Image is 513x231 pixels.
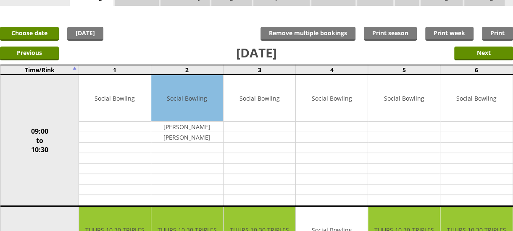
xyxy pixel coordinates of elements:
td: Social Bowling [296,75,368,122]
td: Social Bowling [368,75,440,122]
td: 09:00 to 10:30 [0,75,79,206]
td: 6 [440,65,513,75]
td: 5 [368,65,440,75]
a: Print [482,27,513,41]
a: Print season [364,27,417,41]
td: 3 [223,65,295,75]
td: Social Bowling [79,75,151,122]
td: Social Bowling [440,75,512,122]
td: 2 [151,65,223,75]
td: 4 [296,65,368,75]
td: Time/Rink [0,65,79,75]
input: Next [454,47,513,60]
td: [PERSON_NAME] [151,122,223,132]
input: Remove multiple bookings [260,27,355,41]
td: Social Bowling [151,75,223,122]
a: [DATE] [67,27,103,41]
td: [PERSON_NAME] [151,132,223,143]
td: 1 [79,65,151,75]
td: Social Bowling [224,75,295,122]
a: Print week [425,27,474,41]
